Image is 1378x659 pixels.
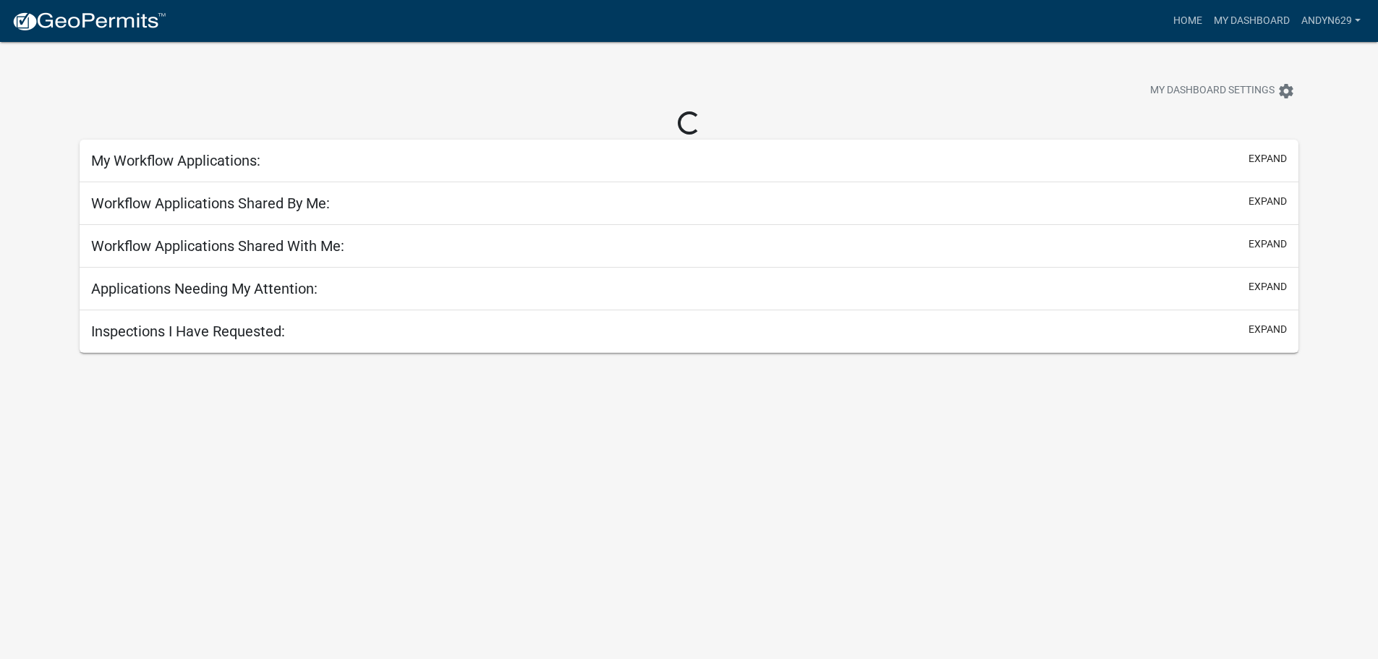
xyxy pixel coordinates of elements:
[1249,322,1287,337] button: expand
[1150,82,1275,100] span: My Dashboard Settings
[1249,151,1287,166] button: expand
[1296,7,1366,35] a: AndyN629
[91,280,318,297] h5: Applications Needing My Attention:
[91,152,260,169] h5: My Workflow Applications:
[1139,77,1306,105] button: My Dashboard Settingssettings
[1249,279,1287,294] button: expand
[1277,82,1295,100] i: settings
[1249,194,1287,209] button: expand
[91,323,285,340] h5: Inspections I Have Requested:
[1249,237,1287,252] button: expand
[91,195,330,212] h5: Workflow Applications Shared By Me:
[1208,7,1296,35] a: My Dashboard
[91,237,344,255] h5: Workflow Applications Shared With Me:
[1168,7,1208,35] a: Home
